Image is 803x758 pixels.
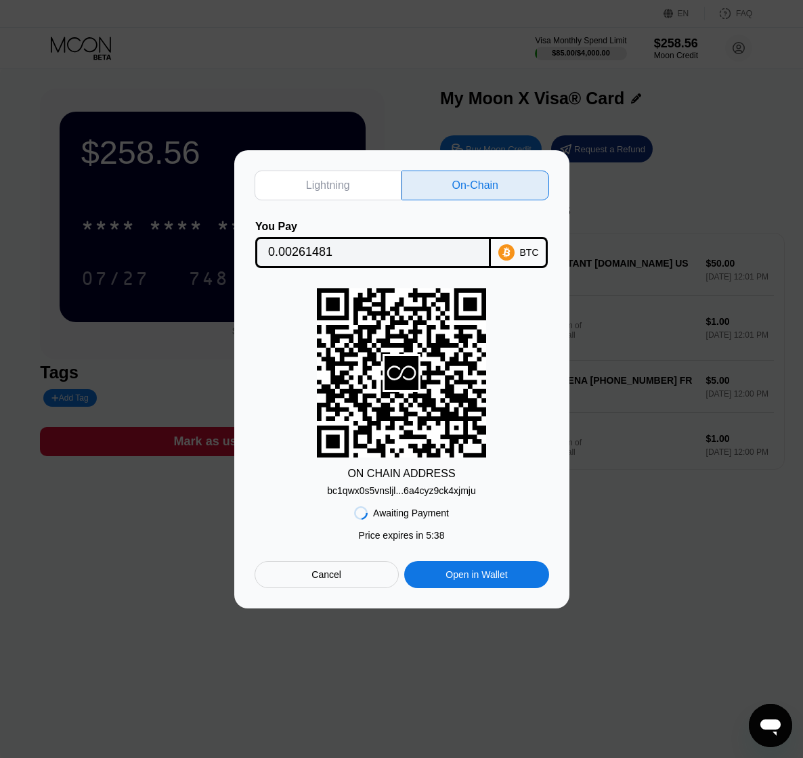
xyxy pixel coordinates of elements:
div: Lightning [255,171,402,200]
div: bc1qwx0s5vnsljl...6a4cyz9ck4xjmju [327,485,475,496]
div: Lightning [306,179,350,192]
div: On-Chain [452,179,498,192]
div: Open in Wallet [404,561,548,588]
div: ON CHAIN ADDRESS [347,468,455,480]
div: Cancel [255,561,399,588]
div: Open in Wallet [446,568,507,581]
div: Awaiting Payment [373,508,449,518]
div: Price expires in [359,530,445,541]
div: Cancel [311,568,341,581]
span: 5 : 38 [426,530,444,541]
div: On-Chain [401,171,549,200]
div: You PayBTC [255,221,549,268]
div: BTC [520,247,539,258]
div: You Pay [255,221,491,233]
div: bc1qwx0s5vnsljl...6a4cyz9ck4xjmju [327,480,475,496]
iframe: Button to launch messaging window [749,704,792,747]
